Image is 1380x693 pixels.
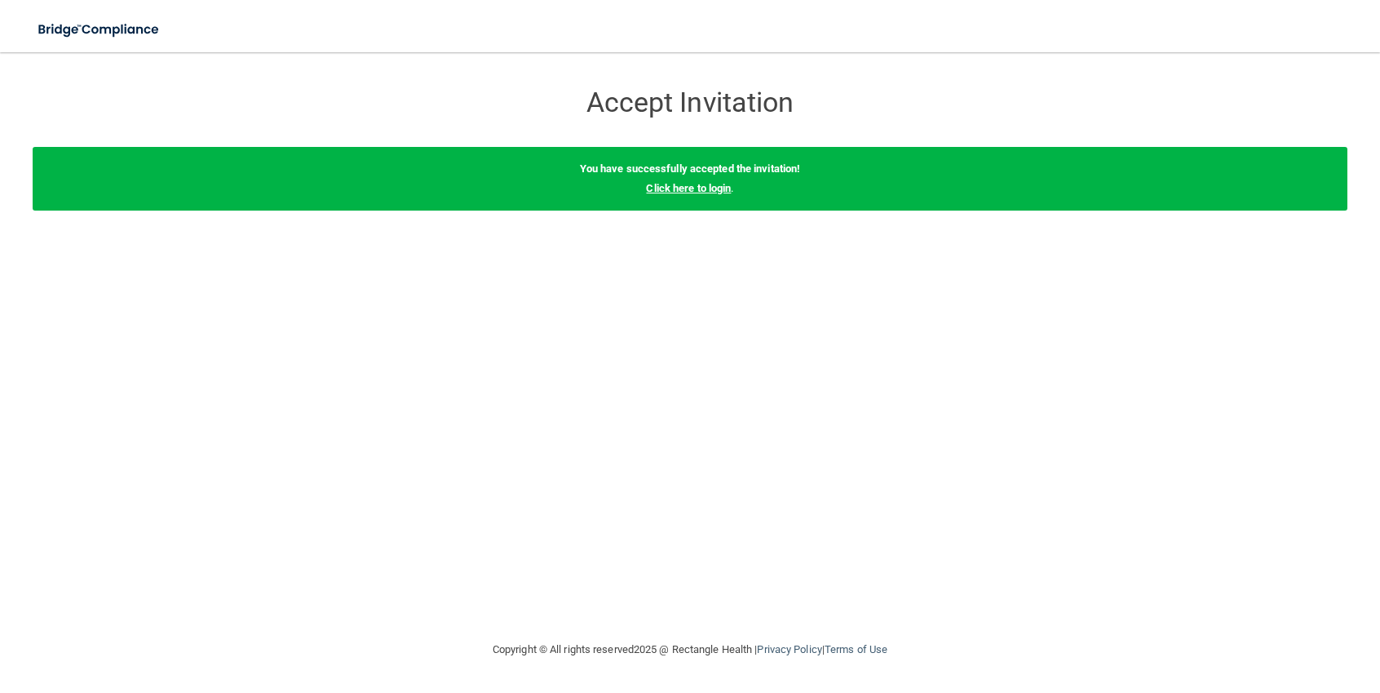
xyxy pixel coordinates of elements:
[392,624,988,676] div: Copyright © All rights reserved 2025 @ Rectangle Health | |
[24,13,175,47] img: bridge_compliance_login_screen.278c3ca4.svg
[580,162,801,175] b: You have successfully accepted the invitation!
[757,643,821,655] a: Privacy Policy
[33,147,1347,211] div: .
[825,643,887,655] a: Terms of Use
[646,182,731,194] a: Click here to login
[392,87,988,118] h3: Accept Invitation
